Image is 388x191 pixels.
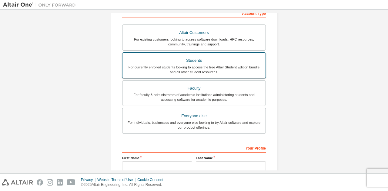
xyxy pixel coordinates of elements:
[81,177,97,182] div: Privacy
[122,8,266,18] div: Account Type
[126,92,262,102] div: For faculty & administrators of academic institutions administering students and accessing softwa...
[3,2,79,8] img: Altair One
[196,156,266,160] label: Last Name
[126,28,262,37] div: Altair Customers
[126,37,262,47] div: For existing customers looking to access software downloads, HPC resources, community, trainings ...
[122,143,266,153] div: Your Profile
[97,177,137,182] div: Website Terms of Use
[57,179,63,186] img: linkedin.svg
[126,56,262,65] div: Students
[47,179,53,186] img: instagram.svg
[126,112,262,120] div: Everyone else
[126,65,262,74] div: For currently enrolled students looking to access the free Altair Student Edition bundle and all ...
[126,84,262,93] div: Faculty
[81,182,167,187] p: © 2025 Altair Engineering, Inc. All Rights Reserved.
[122,156,192,160] label: First Name
[137,177,167,182] div: Cookie Consent
[2,179,33,186] img: altair_logo.svg
[67,179,75,186] img: youtube.svg
[126,120,262,130] div: For individuals, businesses and everyone else looking to try Altair software and explore our prod...
[37,179,43,186] img: facebook.svg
